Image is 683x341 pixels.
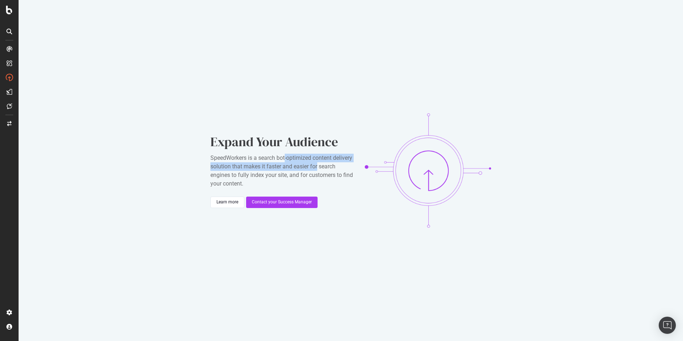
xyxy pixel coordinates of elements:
div: Expand Your Audience [210,133,353,151]
div: Contact your Success Manager [252,199,312,205]
img: CR3pkNoq.png [365,113,491,228]
button: Learn more [210,197,244,208]
div: Learn more [216,199,238,205]
button: Contact your Success Manager [246,197,318,208]
div: Open Intercom Messenger [659,317,676,334]
div: SpeedWorkers is a search bot-optimized content delivery solution that makes it faster and easier ... [210,154,353,188]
